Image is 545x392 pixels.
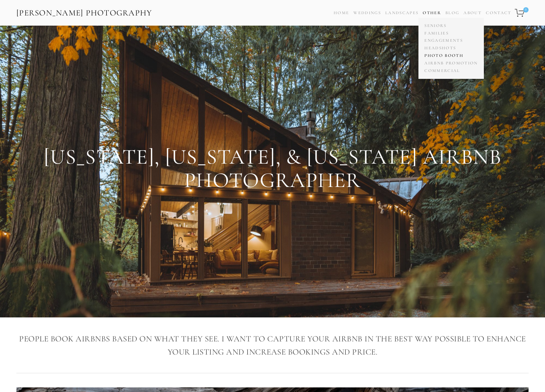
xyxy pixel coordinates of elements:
[423,22,479,30] a: Seniors
[423,37,479,45] a: Engagements
[16,145,529,192] h1: [US_STATE], [US_STATE], & [US_STATE] Airbnb Photographer
[423,30,479,37] a: Families
[423,52,479,59] a: Photo Booth
[16,332,529,358] h3: People book airbnbs based on what they see. I want to capture your airbnb in the best way possibl...
[514,5,529,21] a: 0 items in cart
[523,7,529,12] span: 0
[463,8,482,18] a: About
[16,6,153,20] a: [PERSON_NAME] Photography
[486,8,511,18] a: Contact
[423,59,479,67] a: Airbnb Promotion
[423,44,479,52] a: Headshots
[423,67,479,75] a: Commercial
[445,8,459,18] a: Blog
[385,10,418,15] a: Landscapes
[334,8,349,18] a: Home
[353,10,381,15] a: Weddings
[423,10,441,15] a: Other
